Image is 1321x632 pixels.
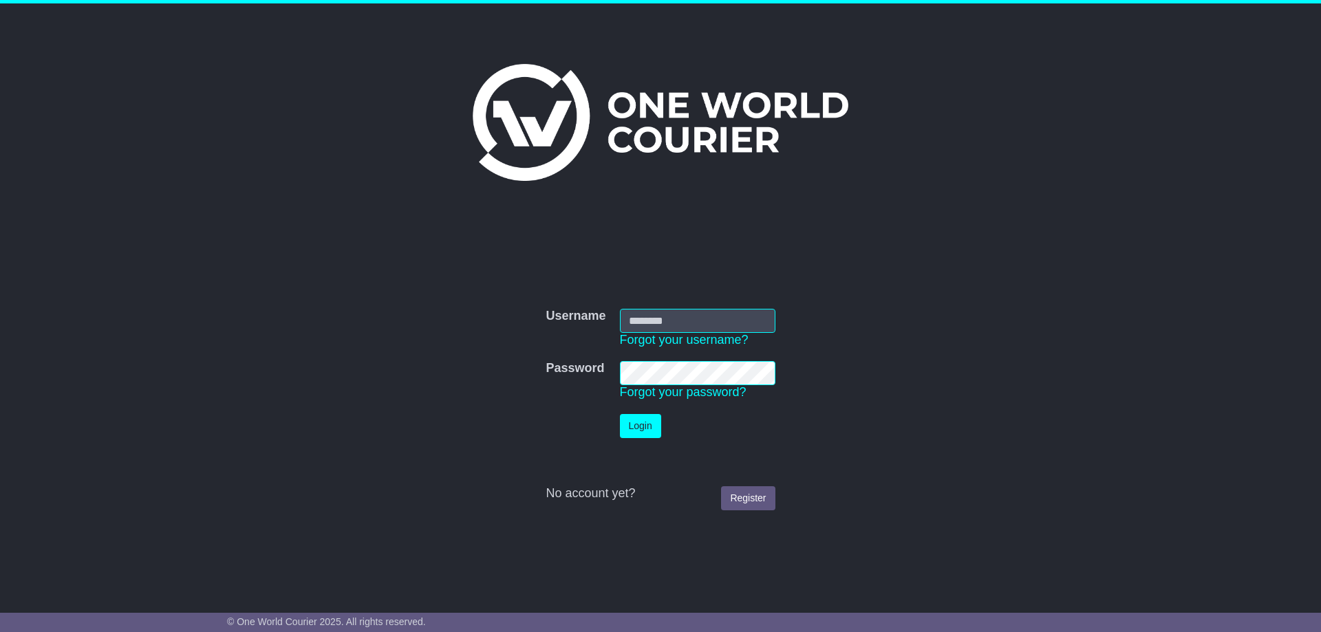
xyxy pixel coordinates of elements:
a: Forgot your username? [620,333,749,347]
span: © One World Courier 2025. All rights reserved. [227,616,426,627]
label: Username [546,309,605,324]
label: Password [546,361,604,376]
a: Register [721,486,775,510]
img: One World [473,64,848,181]
div: No account yet? [546,486,775,501]
a: Forgot your password? [620,385,747,399]
button: Login [620,414,661,438]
